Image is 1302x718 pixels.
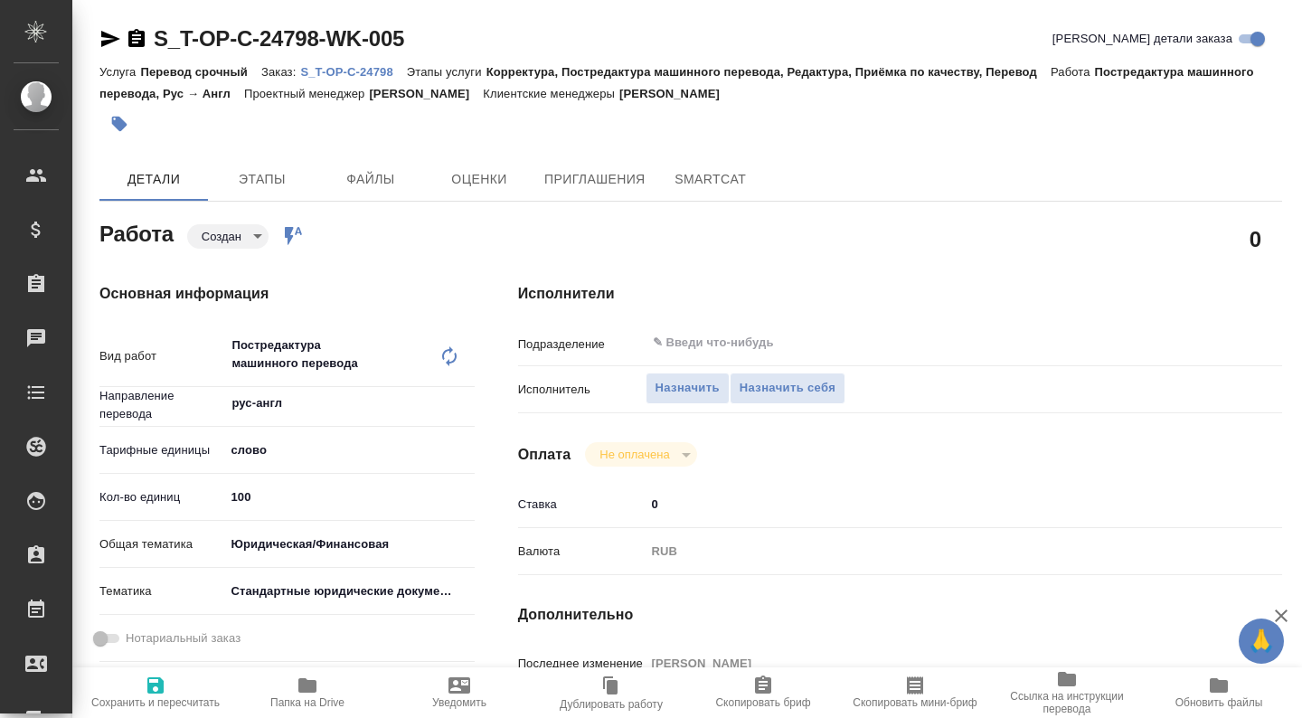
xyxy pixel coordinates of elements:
[1002,690,1132,715] span: Ссылка на инструкции перевода
[646,650,1219,676] input: Пустое поле
[224,484,475,510] input: ✎ Введи что-нибудь
[99,441,224,459] p: Тарифные единицы
[99,104,139,144] button: Добавить тэг
[518,655,646,673] p: Последнее изменение
[1143,667,1295,718] button: Обновить файлы
[99,582,224,600] p: Тематика
[407,65,486,79] p: Этапы услуги
[535,667,687,718] button: Дублировать работу
[187,224,269,249] div: Создан
[126,28,147,50] button: Скопировать ссылку
[383,667,535,718] button: Уведомить
[99,28,121,50] button: Скопировать ссылку для ЯМессенджера
[196,229,247,244] button: Создан
[518,283,1282,305] h4: Исполнители
[1051,65,1095,79] p: Работа
[740,378,835,399] span: Назначить себя
[99,65,140,79] p: Услуга
[594,447,675,462] button: Не оплачена
[560,698,663,711] span: Дублировать работу
[646,373,730,404] button: Назначить
[687,667,839,718] button: Скопировать бриф
[656,378,720,399] span: Назначить
[154,26,404,51] a: S_T-OP-C-24798-WK-005
[432,696,486,709] span: Уведомить
[518,381,646,399] p: Исполнитель
[261,65,300,79] p: Заказ:
[619,87,733,100] p: [PERSON_NAME]
[518,496,646,514] p: Ставка
[219,168,306,191] span: Этапы
[1052,30,1232,48] span: [PERSON_NAME] детали заказа
[518,335,646,354] p: Подразделение
[715,696,810,709] span: Скопировать бриф
[839,667,991,718] button: Скопировать мини-бриф
[1246,622,1277,660] span: 🙏
[140,65,261,79] p: Перевод срочный
[436,168,523,191] span: Оценки
[991,667,1143,718] button: Ссылка на инструкции перевода
[465,402,468,405] button: Open
[126,629,241,647] span: Нотариальный заказ
[110,168,197,191] span: Детали
[544,168,646,191] span: Приглашения
[1209,341,1212,345] button: Open
[224,576,475,607] div: Стандартные юридические документы, договоры, уставы
[1175,696,1263,709] span: Обновить файлы
[300,63,406,79] a: S_T-OP-C-24798
[91,696,220,709] span: Сохранить и пересчитать
[99,283,446,305] h4: Основная информация
[270,696,344,709] span: Папка на Drive
[99,488,224,506] p: Кол-во единиц
[224,435,475,466] div: слово
[518,604,1282,626] h4: Дополнительно
[483,87,619,100] p: Клиентские менеджеры
[486,65,1051,79] p: Корректура, Постредактура машинного перевода, Редактура, Приёмка по качеству, Перевод
[646,536,1219,567] div: RUB
[1239,619,1284,664] button: 🙏
[80,667,231,718] button: Сохранить и пересчитать
[369,87,483,100] p: [PERSON_NAME]
[231,667,383,718] button: Папка на Drive
[99,535,224,553] p: Общая тематика
[300,65,406,79] p: S_T-OP-C-24798
[99,387,224,423] p: Направление перевода
[224,529,475,560] div: Юридическая/Финансовая
[1250,223,1261,254] h2: 0
[585,442,696,467] div: Создан
[730,373,845,404] button: Назначить себя
[646,491,1219,517] input: ✎ Введи что-нибудь
[327,168,414,191] span: Файлы
[518,543,646,561] p: Валюта
[651,332,1153,354] input: ✎ Введи что-нибудь
[99,216,174,249] h2: Работа
[853,696,976,709] span: Скопировать мини-бриф
[518,444,571,466] h4: Оплата
[667,168,754,191] span: SmartCat
[244,87,369,100] p: Проектный менеджер
[99,347,224,365] p: Вид работ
